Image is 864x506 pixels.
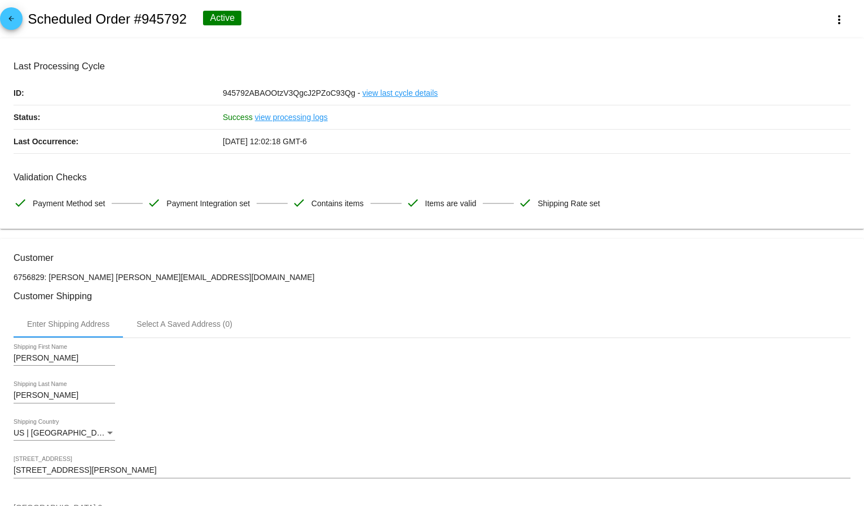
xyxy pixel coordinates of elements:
[832,13,846,26] mat-icon: more_vert
[362,81,438,105] a: view last cycle details
[425,192,477,215] span: Items are valid
[5,15,18,28] mat-icon: arrow_back
[33,192,105,215] span: Payment Method set
[14,105,223,129] p: Status:
[14,391,115,400] input: Shipping Last Name
[14,428,113,437] span: US | [GEOGRAPHIC_DATA]
[14,252,850,263] h3: Customer
[223,88,360,97] span: 945792ABAOOtzV3QgcJ2PZoC93Qg -
[28,11,187,27] h2: Scheduled Order #945792
[14,130,223,153] p: Last Occurrence:
[223,113,253,122] span: Success
[203,11,241,25] div: Active
[14,196,27,210] mat-icon: check
[311,192,364,215] span: Contains items
[14,273,850,282] p: 6756829: [PERSON_NAME] [PERSON_NAME][EMAIL_ADDRESS][DOMAIN_NAME]
[14,172,850,183] h3: Validation Checks
[223,137,307,146] span: [DATE] 12:02:18 GMT-6
[14,81,223,105] p: ID:
[27,319,109,329] div: Enter Shipping Address
[537,192,600,215] span: Shipping Rate set
[406,196,420,210] mat-icon: check
[14,354,115,363] input: Shipping First Name
[255,105,328,129] a: view processing logs
[292,196,306,210] mat-icon: check
[14,61,850,72] h3: Last Processing Cycle
[14,291,850,301] h3: Customer Shipping
[518,196,532,210] mat-icon: check
[136,319,232,329] div: Select A Saved Address (0)
[14,466,850,475] input: Shipping Street 1
[166,192,250,215] span: Payment Integration set
[14,429,115,438] mat-select: Shipping Country
[147,196,161,210] mat-icon: check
